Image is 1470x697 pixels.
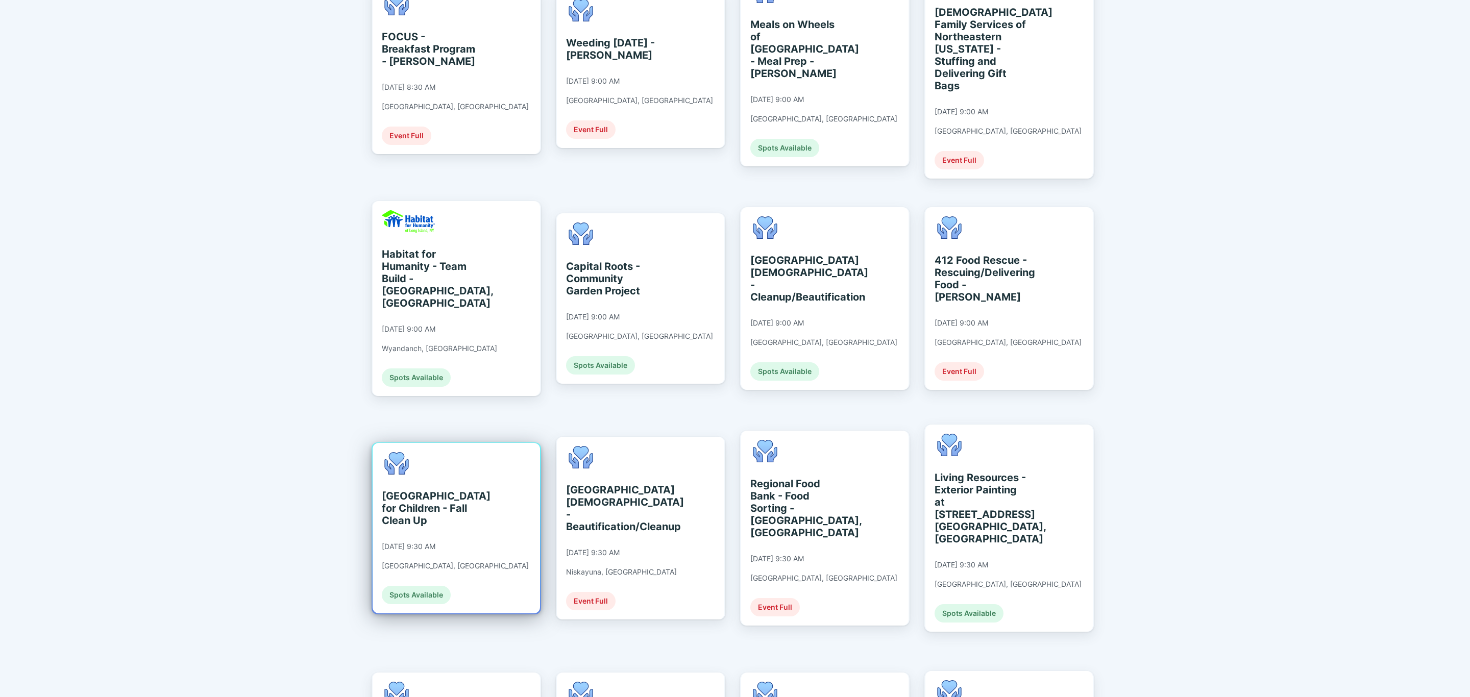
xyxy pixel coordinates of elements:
div: FOCUS - Breakfast Program - [PERSON_NAME] [382,31,475,67]
div: [GEOGRAPHIC_DATA][DEMOGRAPHIC_DATA] - Cleanup/Beautification [750,254,844,303]
div: Wyandanch, [GEOGRAPHIC_DATA] [382,344,497,353]
div: [DATE] 9:00 AM [382,325,435,334]
div: 412 Food Rescue - Rescuing/Delivering Food - [PERSON_NAME] [935,254,1028,303]
div: [GEOGRAPHIC_DATA], [GEOGRAPHIC_DATA] [566,332,713,341]
div: [GEOGRAPHIC_DATA], [GEOGRAPHIC_DATA] [382,561,529,570]
div: Spots Available [382,586,451,604]
div: [DATE] 9:30 AM [750,554,804,563]
div: Meals on Wheels of [GEOGRAPHIC_DATA] - Meal Prep - [PERSON_NAME] [750,18,844,80]
div: Event Full [566,592,616,610]
div: Regional Food Bank - Food Sorting - [GEOGRAPHIC_DATA], [GEOGRAPHIC_DATA] [750,478,844,539]
div: Spots Available [935,604,1003,623]
div: Event Full [935,362,984,381]
div: [GEOGRAPHIC_DATA], [GEOGRAPHIC_DATA] [935,338,1082,347]
div: [DATE] 9:00 AM [750,95,804,104]
div: [DATE] 9:30 AM [566,548,620,557]
div: [DATE] 9:30 AM [935,560,988,569]
div: Event Full [750,598,800,616]
div: Event Full [382,127,431,145]
div: [GEOGRAPHIC_DATA], [GEOGRAPHIC_DATA] [750,114,897,123]
div: [GEOGRAPHIC_DATA] for Children - Fall Clean Up [382,490,475,527]
div: [GEOGRAPHIC_DATA], [GEOGRAPHIC_DATA] [750,574,897,583]
div: [GEOGRAPHIC_DATA], [GEOGRAPHIC_DATA] [566,96,713,105]
div: Spots Available [566,356,635,375]
div: Living Resources - Exterior Painting at [STREET_ADDRESS] [GEOGRAPHIC_DATA], [GEOGRAPHIC_DATA] [935,471,1028,545]
div: Event Full [935,151,984,169]
div: Capital Roots - Community Garden Project [566,260,659,297]
div: Event Full [566,120,616,139]
div: [DATE] 9:00 AM [935,107,988,116]
div: [DATE] 9:00 AM [566,312,620,321]
div: Spots Available [750,139,819,157]
div: [GEOGRAPHIC_DATA][DEMOGRAPHIC_DATA] - Beautification/Cleanup [566,484,659,533]
div: Spots Available [382,368,451,387]
div: [GEOGRAPHIC_DATA], [GEOGRAPHIC_DATA] [935,127,1082,136]
div: [GEOGRAPHIC_DATA], [GEOGRAPHIC_DATA] [935,580,1082,589]
div: [GEOGRAPHIC_DATA], [GEOGRAPHIC_DATA] [382,102,529,111]
div: Habitat for Humanity - Team Build - [GEOGRAPHIC_DATA], [GEOGRAPHIC_DATA] [382,248,475,309]
div: [DATE] 9:30 AM [382,542,435,551]
div: Weeding [DATE] - [PERSON_NAME] [566,37,659,61]
div: [GEOGRAPHIC_DATA], [GEOGRAPHIC_DATA] [750,338,897,347]
div: Spots Available [750,362,819,381]
div: [DATE] 8:30 AM [382,83,435,92]
div: [DATE] 9:00 AM [750,318,804,328]
div: [DATE] 9:00 AM [566,77,620,86]
div: Niskayuna, [GEOGRAPHIC_DATA] [566,567,677,577]
div: [DEMOGRAPHIC_DATA] Family Services of Northeastern [US_STATE] - Stuffing and Delivering Gift Bags [935,6,1028,92]
div: [DATE] 9:00 AM [935,318,988,328]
